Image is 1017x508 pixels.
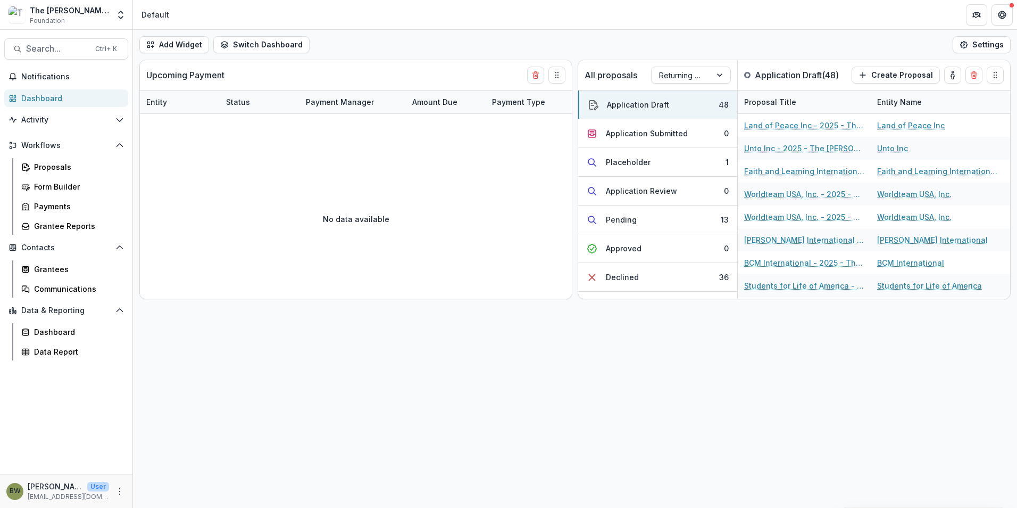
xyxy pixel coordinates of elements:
div: Due Date [565,91,645,113]
div: Status [220,96,256,108]
button: Delete card [965,67,982,84]
div: Payment Type [486,91,565,113]
div: Proposal Title [738,91,871,113]
div: Communications [34,283,120,294]
span: Workflows [21,141,111,150]
a: Form Builder [17,178,128,195]
div: Form Builder [34,181,120,192]
p: [EMAIL_ADDRESS][DOMAIN_NAME] [28,492,109,502]
button: Application Draft48 [578,91,737,119]
span: Activity [21,116,111,125]
a: Students for Life of America [877,280,982,291]
button: Notifications [4,68,128,85]
div: Dashboard [21,93,120,104]
div: Grantees [34,264,120,275]
button: Application Submitted0 [578,119,737,148]
a: Worldteam USA, Inc. - 2025 - The [PERSON_NAME] Foundation Grant Proposal Application [744,189,864,200]
button: Delete card [527,67,544,84]
a: BCM International - 2025 - The [PERSON_NAME] Foundation Grant Proposal Application [744,257,864,268]
button: Approved0 [578,234,737,263]
p: User [87,482,109,491]
div: Application Draft [607,99,669,110]
p: Application Draft ( 48 ) [755,69,839,81]
button: Open Data & Reporting [4,302,128,319]
a: Data Report [17,343,128,360]
div: 0 [724,185,729,196]
div: Status [220,91,299,113]
div: Application Review [606,185,677,196]
div: Entity [140,91,220,113]
div: Amount Due [406,91,486,113]
a: Payments [17,198,128,215]
div: Default [141,9,169,20]
div: Payment Manager [299,96,380,108]
button: More [113,485,126,498]
div: Entity Name [871,91,1004,113]
div: Entity [140,96,173,108]
a: Unto Inc - 2025 - The [PERSON_NAME] Foundation Grant Proposal Application [744,143,864,154]
a: Worldteam USA, Inc. [877,211,952,223]
button: Pending13 [578,206,737,234]
a: Worldteam USA, Inc. - 2025 - The [PERSON_NAME] Foundation Grant Proposal Application [744,211,864,223]
button: Drag [548,67,565,84]
button: Get Help [991,4,1013,26]
a: Communications [17,280,128,298]
a: BCM International [877,257,944,268]
button: Declined36 [578,263,737,292]
a: Land of Peace Inc [877,120,945,131]
button: Drag [987,67,1004,84]
div: Ctrl + K [93,43,119,55]
div: Blair White [10,488,21,495]
div: Amount Due [406,96,464,108]
a: [PERSON_NAME] International [877,234,988,245]
div: Payment Manager [299,91,406,113]
div: Grantee Reports [34,220,120,232]
div: Proposal Title [738,96,803,108]
button: Partners [966,4,987,26]
div: 13 [721,214,729,225]
div: Due Date [565,96,613,108]
span: Contacts [21,243,111,252]
a: Worldteam USA, Inc. [877,189,952,200]
button: Switch Dashboard [213,36,310,53]
button: Open entity switcher [113,4,128,26]
span: Notifications [21,72,124,81]
a: Faith and Learning International/FIRM Foundation [877,166,997,177]
a: Land of Peace Inc - 2025 - The [PERSON_NAME] Foundation Grant Proposal Application [744,120,864,131]
button: Application Review0 [578,177,737,206]
p: Upcoming Payment [146,69,224,81]
button: Search... [4,38,128,60]
a: Dashboard [17,323,128,341]
div: Placeholder [606,157,651,168]
a: Faith and Learning International/FIRM Foundation - 2025 - The [PERSON_NAME] Foundation Grant Prop... [744,166,864,177]
div: Approved [606,243,641,254]
button: Placeholder1 [578,148,737,177]
div: 48 [719,99,729,110]
div: Pending [606,214,637,225]
a: Dashboard [4,89,128,107]
button: Add Widget [139,36,209,53]
div: 0 [724,243,729,254]
button: Open Activity [4,111,128,128]
div: 1 [726,157,729,168]
button: Open Workflows [4,137,128,154]
button: Create Proposal [852,67,940,84]
button: toggle-assigned-to-me [944,67,961,84]
div: Declined [606,272,639,283]
span: Data & Reporting [21,306,111,315]
div: Payments [34,201,120,212]
img: The Bolick Foundation [9,6,26,23]
p: All proposals [585,69,637,81]
a: [PERSON_NAME] International - 2025 - The [PERSON_NAME] Foundation Grant Proposal Application [744,234,864,245]
a: Unto Inc [877,143,908,154]
button: Open Contacts [4,239,128,256]
p: [PERSON_NAME] [28,481,83,492]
